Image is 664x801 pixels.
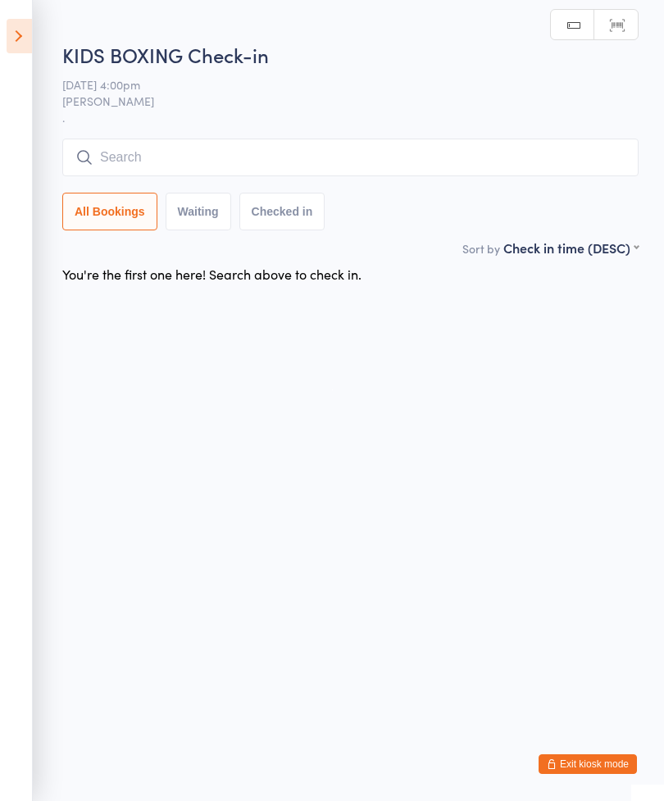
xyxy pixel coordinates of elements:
[503,239,639,257] div: Check in time (DESC)
[539,754,637,774] button: Exit kiosk mode
[62,139,639,176] input: Search
[62,265,362,283] div: You're the first one here! Search above to check in.
[62,193,157,230] button: All Bookings
[462,240,500,257] label: Sort by
[239,193,325,230] button: Checked in
[166,193,231,230] button: Waiting
[62,109,639,125] span: .
[62,41,639,68] h2: KIDS BOXING Check-in
[62,76,613,93] span: [DATE] 4:00pm
[62,93,613,109] span: [PERSON_NAME]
